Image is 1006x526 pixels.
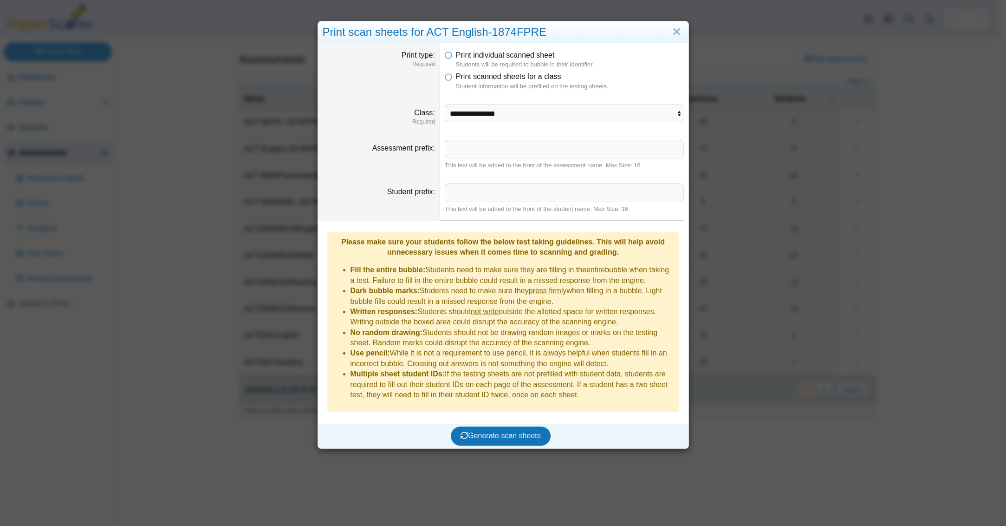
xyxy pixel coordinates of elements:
b: Fill the entire bubble: [350,266,426,274]
b: No random drawing: [350,329,423,336]
li: Students need to make sure they are filling in the bubble when taking a test. Failure to fill in ... [350,265,675,286]
a: Close [669,24,684,40]
button: Generate scan sheets [451,427,551,445]
span: Print individual scanned sheet [456,51,555,59]
label: Print type [402,51,435,59]
u: not write [471,308,499,316]
dfn: Required [323,118,435,126]
li: Students should not be drawing random images or marks on the testing sheet. Random marks could di... [350,328,675,348]
span: Generate scan sheets [461,432,541,440]
b: Multiple sheet student IDs: [350,370,445,378]
label: Student prefix [387,188,435,196]
u: entire [586,266,605,274]
b: Dark bubble marks: [350,287,420,295]
li: Students should outside the allotted space for written responses. Writing outside the boxed area ... [350,307,675,328]
dfn: Student information will be prefilled on the testing sheets. [456,82,684,91]
div: This text will be added to the front of the assessment name. Max Size: 16 [445,161,684,170]
label: Class [414,109,435,117]
li: While it is not a requirement to use pencil, it is always helpful when students fill in an incorr... [350,348,675,369]
b: Please make sure your students follow the below test taking guidelines. This will help avoid unne... [341,238,665,256]
b: Written responses: [350,308,418,316]
li: Students need to make sure they when filling in a bubble. Light bubble fills could result in a mi... [350,286,675,307]
dfn: Students will be required to bubble in their identifier. [456,60,684,69]
b: Use pencil: [350,349,390,357]
dfn: Required [323,60,435,68]
label: Assessment prefix [372,144,435,152]
div: This text will be added to the front of the student name. Max Size: 16 [445,205,684,213]
li: If the testing sheets are not prefilled with student data, students are required to fill out thei... [350,369,675,400]
div: Print scan sheets for ACT English-1874FPRE [318,21,688,43]
span: Print scanned sheets for a class [456,72,561,80]
u: press firmly [529,287,567,295]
